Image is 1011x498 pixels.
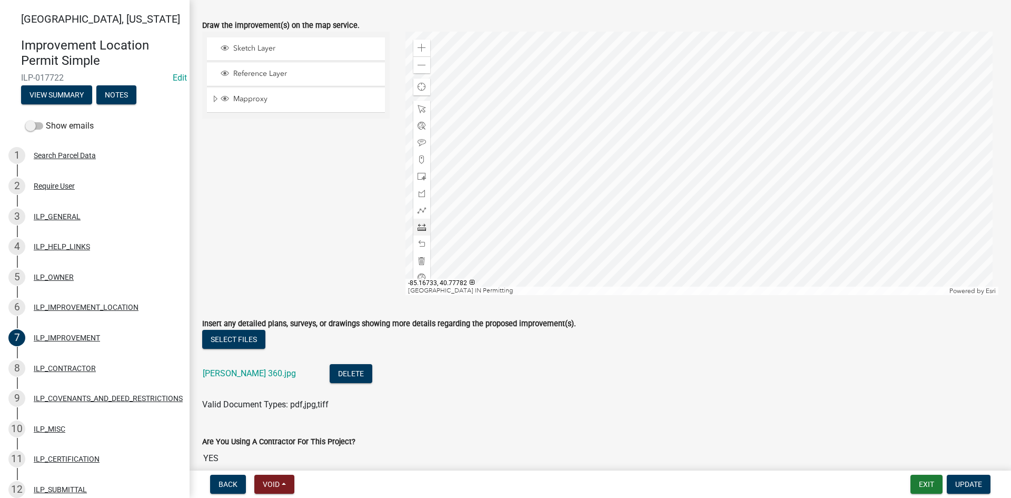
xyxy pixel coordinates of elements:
[413,79,430,95] div: Find my location
[8,390,25,407] div: 9
[207,37,385,61] li: Sketch Layer
[947,475,990,494] button: Update
[21,73,168,83] span: ILP-017722
[34,425,65,433] div: ILP_MISC
[413,56,430,73] div: Zoom out
[8,329,25,346] div: 7
[203,368,296,378] a: [PERSON_NAME] 360.jpg
[207,63,385,86] li: Reference Layer
[8,269,25,286] div: 5
[34,243,90,250] div: ILP_HELP_LINKS
[219,44,381,54] div: Sketch Layer
[910,475,943,494] button: Exit
[173,73,187,83] wm-modal-confirm: Edit Application Number
[231,69,381,79] span: Reference Layer
[8,299,25,316] div: 6
[34,304,138,311] div: ILP_IMPROVEMENT_LOCATION
[34,213,81,220] div: ILP_GENERAL
[8,451,25,467] div: 11
[34,395,183,402] div: ILP_COVENANTS_AND_DEED_RESTRICTIONS
[8,147,25,164] div: 1
[202,438,355,446] label: Are You Using A Contractor For This Project?
[947,287,998,295] div: Powered by
[173,73,187,83] a: Edit
[219,480,237,489] span: Back
[254,475,294,494] button: Void
[21,85,92,104] button: View Summary
[231,44,381,53] span: Sketch Layer
[413,40,430,56] div: Zoom in
[202,399,329,409] span: Valid Document Types: pdf,jpg,tiff
[25,120,94,132] label: Show emails
[34,152,96,159] div: Search Parcel Data
[8,421,25,437] div: 10
[330,369,372,379] wm-modal-confirm: Delete Document
[34,486,87,493] div: ILP_SUBMITTAL
[202,330,265,349] button: Select files
[219,94,381,105] div: Mapproxy
[34,274,74,281] div: ILP_OWNER
[34,334,100,341] div: ILP_IMPROVEMENT
[206,35,386,115] ul: Layer List
[8,208,25,225] div: 3
[34,365,96,372] div: ILP_CONTRACTOR
[986,287,996,295] a: Esri
[955,480,982,489] span: Update
[207,88,385,112] li: Mapproxy
[210,475,246,494] button: Back
[8,481,25,498] div: 12
[263,480,280,489] span: Void
[34,182,75,190] div: Require User
[202,22,360,30] label: Draw the improvement(s) on the map service.
[219,69,381,80] div: Reference Layer
[231,94,381,104] span: Mapproxy
[405,287,947,295] div: [GEOGRAPHIC_DATA] IN Permitting
[8,238,25,255] div: 4
[202,320,576,328] label: Insert any detailed plans, surveys, or drawings showing more details regarding the proposed impro...
[96,91,136,100] wm-modal-confirm: Notes
[211,94,219,105] span: Expand
[21,91,92,100] wm-modal-confirm: Summary
[21,38,181,69] h4: Improvement Location Permit Simple
[330,364,372,383] button: Delete
[34,455,100,463] div: ILP_CERTIFICATION
[21,13,180,25] span: [GEOGRAPHIC_DATA], [US_STATE]
[8,360,25,377] div: 8
[96,85,136,104] button: Notes
[8,178,25,194] div: 2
